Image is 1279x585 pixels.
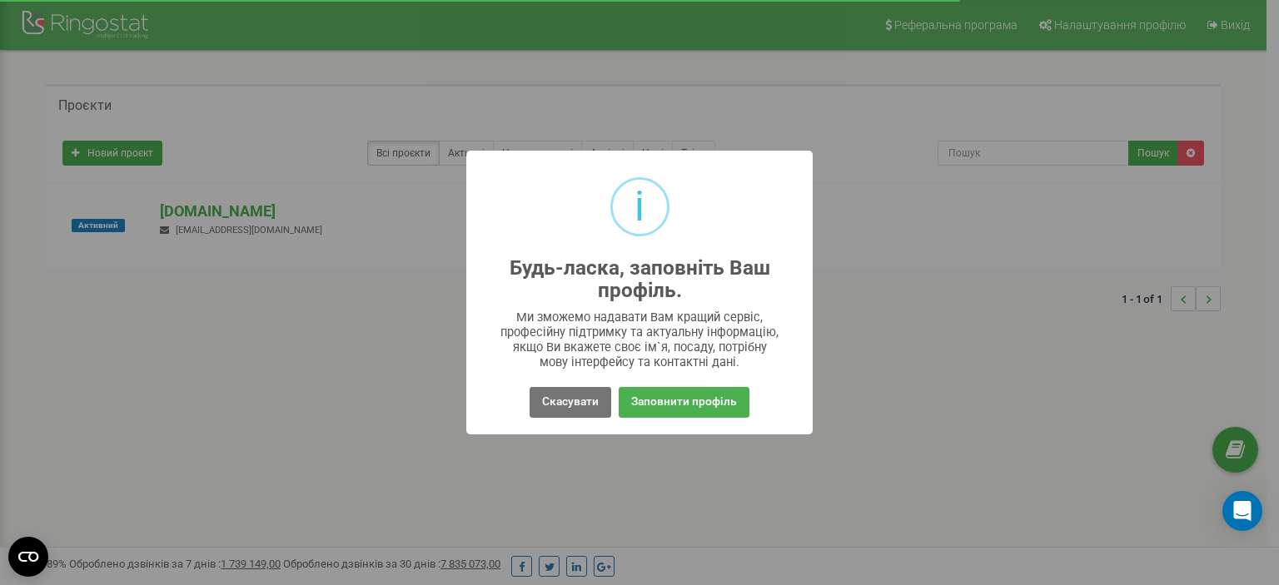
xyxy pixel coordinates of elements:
[8,537,48,577] button: Open CMP widget
[635,180,644,234] div: i
[500,310,780,369] div: Ми зможемо надавати Вам кращий сервіс, професійну підтримку та актуальну інформацію, якщо Ви вкаж...
[500,257,780,302] h2: Будь-ласка, заповніть Ваш профіль.
[530,387,611,418] button: Скасувати
[1222,491,1262,531] div: Open Intercom Messenger
[619,387,749,418] button: Заповнити профіль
